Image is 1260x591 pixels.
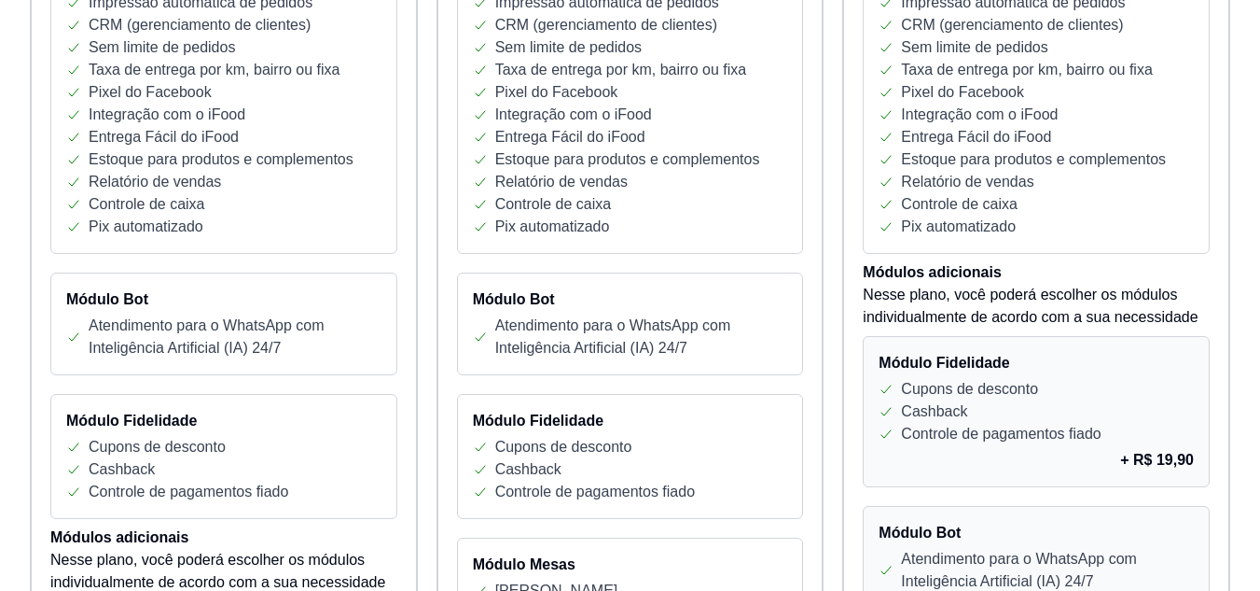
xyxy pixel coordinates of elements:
[495,171,628,193] p: Relatório de vendas
[863,284,1210,329] p: Nesse plano, você poderá escolher os módulos individualmente de acordo com a sua necessidade
[901,14,1123,36] p: CRM (gerenciamento de clientes)
[901,401,967,423] p: Cashback
[863,261,1210,284] h4: Módulos adicionais
[495,81,618,104] p: Pixel do Facebook
[901,171,1033,193] p: Relatório de vendas
[89,436,226,458] p: Cupons de desconto
[879,522,1194,544] h4: Módulo Bot
[89,36,235,59] p: Sem limite de pedidos
[495,216,610,238] p: Pix automatizado
[89,315,381,359] p: Atendimento para o WhatsApp com Inteligência Artificial (IA) 24/7
[1120,449,1194,471] p: + R$ 19,90
[89,126,239,148] p: Entrega Fácil do iFood
[901,126,1051,148] p: Entrega Fácil do iFood
[901,378,1038,401] p: Cupons de desconto
[901,81,1024,104] p: Pixel do Facebook
[901,148,1166,171] p: Estoque para produtos e complementos
[495,126,645,148] p: Entrega Fácil do iFood
[473,410,788,432] h4: Módulo Fidelidade
[901,423,1101,445] p: Controle de pagamentos fiado
[89,14,311,36] p: CRM (gerenciamento de clientes)
[879,352,1194,374] h4: Módulo Fidelidade
[495,59,746,81] p: Taxa de entrega por km, bairro ou fixa
[89,458,155,481] p: Cashback
[495,104,652,126] p: Integração com o iFood
[473,554,788,576] h4: Módulo Mesas
[66,288,381,311] h4: Módulo Bot
[473,288,788,311] h4: Módulo Bot
[495,193,612,216] p: Controle de caixa
[495,148,760,171] p: Estoque para produtos e complementos
[66,410,381,432] h4: Módulo Fidelidade
[89,481,288,503] p: Controle de pagamentos fiado
[901,216,1016,238] p: Pix automatizado
[495,315,788,359] p: Atendimento para o WhatsApp com Inteligência Artificial (IA) 24/7
[495,36,642,59] p: Sem limite de pedidos
[89,216,203,238] p: Pix automatizado
[901,104,1058,126] p: Integração com o iFood
[901,193,1018,216] p: Controle de caixa
[901,59,1152,81] p: Taxa de entrega por km, bairro ou fixa
[89,59,339,81] p: Taxa de entrega por km, bairro ou fixa
[89,171,221,193] p: Relatório de vendas
[495,481,695,503] p: Controle de pagamentos fiado
[495,436,632,458] p: Cupons de desconto
[50,527,397,549] h4: Módulos adicionais
[89,81,212,104] p: Pixel do Facebook
[495,458,561,481] p: Cashback
[89,148,353,171] p: Estoque para produtos e complementos
[901,36,1047,59] p: Sem limite de pedidos
[89,193,205,216] p: Controle de caixa
[89,104,245,126] p: Integração com o iFood
[495,14,717,36] p: CRM (gerenciamento de clientes)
